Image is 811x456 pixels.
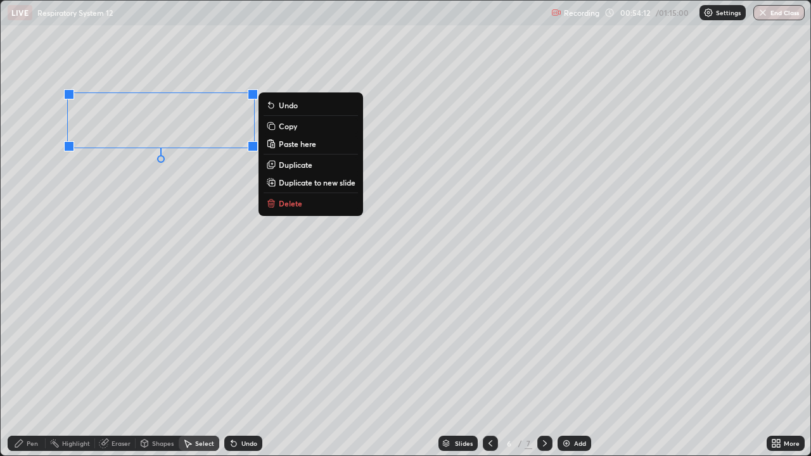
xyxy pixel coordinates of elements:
div: Eraser [112,440,131,446]
div: Add [574,440,586,446]
p: Respiratory System 12 [37,8,113,18]
button: Copy [264,118,358,134]
p: Duplicate to new slide [279,177,355,187]
p: Delete [279,198,302,208]
img: add-slide-button [561,438,572,448]
button: End Class [753,5,805,20]
div: 7 [525,438,532,449]
p: Paste here [279,139,316,149]
div: Slides [455,440,473,446]
button: Duplicate [264,157,358,172]
img: class-settings-icons [703,8,713,18]
p: Copy [279,121,297,131]
button: Undo [264,98,358,113]
img: recording.375f2c34.svg [551,8,561,18]
img: end-class-cross [758,8,768,18]
p: Undo [279,100,298,110]
div: Shapes [152,440,174,446]
button: Paste here [264,136,358,151]
p: LIVE [11,8,29,18]
div: 6 [503,440,516,447]
div: More [784,440,800,446]
p: Settings [716,9,741,16]
p: Recording [564,8,599,18]
p: Duplicate [279,160,312,170]
button: Duplicate to new slide [264,175,358,190]
div: / [518,440,522,447]
div: Highlight [62,440,90,446]
button: Delete [264,196,358,211]
div: Select [195,440,214,446]
div: Pen [27,440,38,446]
div: Undo [241,440,257,446]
